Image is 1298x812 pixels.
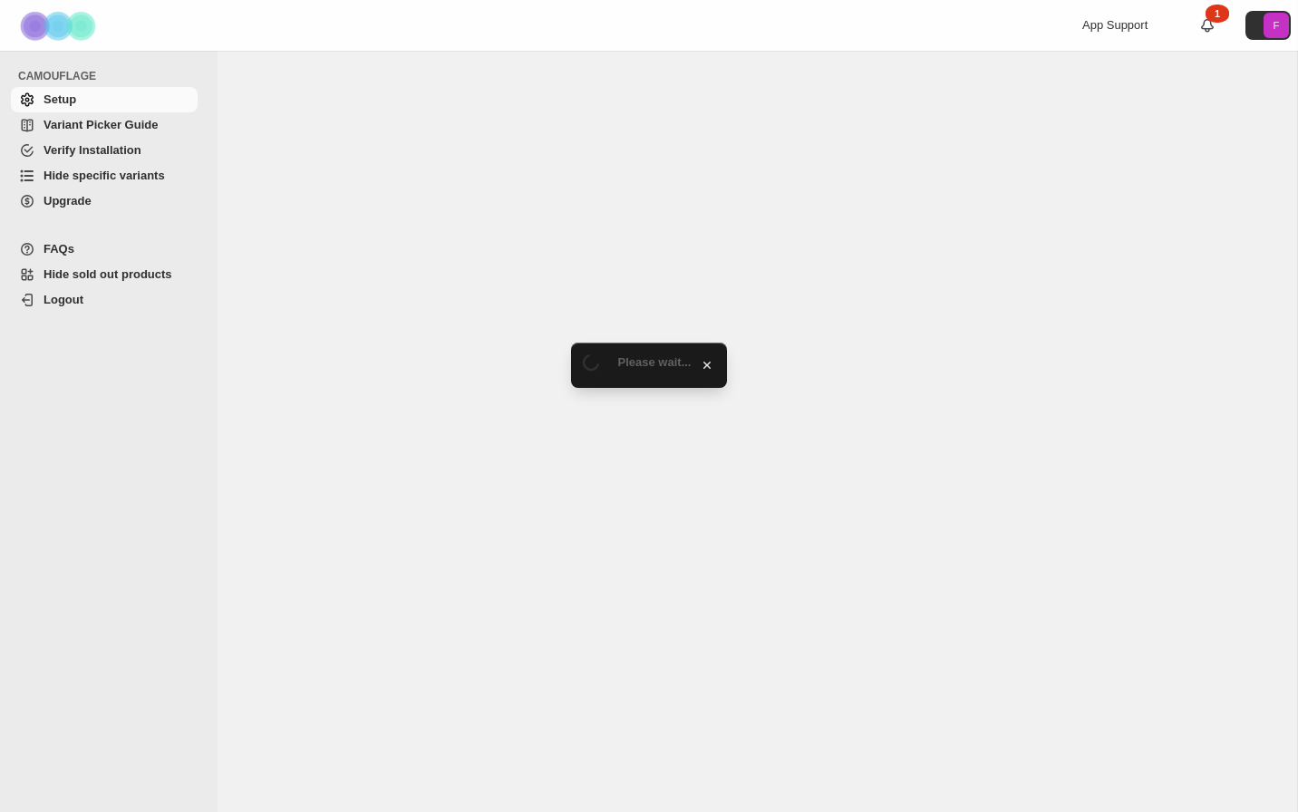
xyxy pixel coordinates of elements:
[44,92,76,106] span: Setup
[11,237,198,262] a: FAQs
[1206,5,1229,23] div: 1
[11,262,198,287] a: Hide sold out products
[44,267,172,281] span: Hide sold out products
[1264,13,1289,38] span: Avatar with initials F
[11,138,198,163] a: Verify Installation
[1245,11,1291,40] button: Avatar with initials F
[18,69,205,83] span: CAMOUFLAGE
[11,112,198,138] a: Variant Picker Guide
[44,293,83,306] span: Logout
[44,118,158,131] span: Variant Picker Guide
[11,163,198,188] a: Hide specific variants
[44,242,74,256] span: FAQs
[44,169,165,182] span: Hide specific variants
[15,1,105,51] img: Camouflage
[11,287,198,313] a: Logout
[1274,20,1280,31] text: F
[1198,16,1216,34] a: 1
[44,143,141,157] span: Verify Installation
[11,188,198,214] a: Upgrade
[618,355,692,369] span: Please wait...
[1082,18,1148,32] span: App Support
[11,87,198,112] a: Setup
[44,194,92,208] span: Upgrade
